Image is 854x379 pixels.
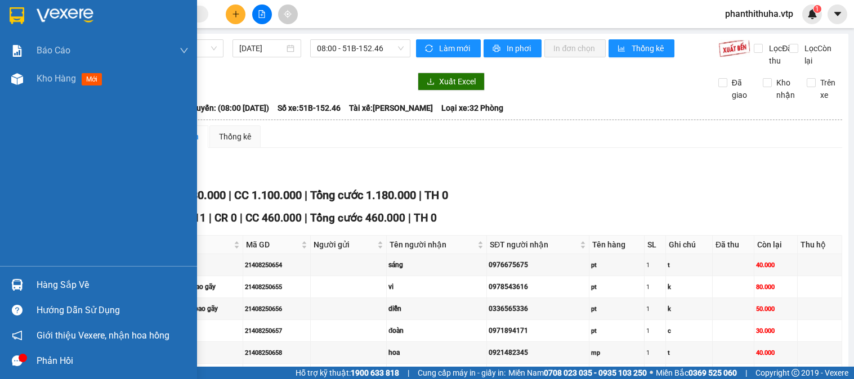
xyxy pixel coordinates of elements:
td: 21408250658 [243,342,311,364]
td: 0978543616 [487,276,589,298]
td: diễn [387,298,487,320]
td: 21408250657 [243,320,311,342]
span: printer [493,44,502,53]
div: Thống kê [219,130,251,143]
button: aim [278,4,298,24]
span: sync [425,44,435,53]
td: 21408250656 [243,298,311,320]
strong: 1900 633 818 [351,368,399,377]
span: TH 0 [424,188,448,202]
button: caret-down [828,4,847,24]
td: sáng [387,254,487,276]
span: 1 [815,5,819,13]
div: 30.000 [756,326,795,336]
div: 21408250658 [245,348,309,358]
span: Lọc Còn lại [800,42,843,67]
span: Mã GD [246,238,299,251]
img: warehouse-icon [11,279,23,291]
td: 21408250654 [243,254,311,276]
input: 15/08/2025 [239,42,285,55]
button: In đơn chọn [544,39,606,57]
img: warehouse-icon [11,73,23,85]
div: 21408250655 [245,282,309,292]
span: Hỗ trợ kỹ thuật: [296,367,399,379]
span: Báo cáo [37,43,70,57]
div: diễn [388,304,485,314]
span: Người gửi [314,238,375,251]
div: 21408250657 [245,326,309,336]
div: 0971894171 [489,326,587,336]
div: đoàn [388,326,485,336]
div: c [668,326,710,336]
button: printerIn phơi [484,39,542,57]
span: In phơi [507,42,533,55]
td: đoàn [387,320,487,342]
th: SL [645,236,666,254]
span: download [427,78,435,87]
span: CR 0 [214,211,237,224]
div: mai đi [164,326,241,336]
span: | [209,211,212,224]
div: 21408250654 [245,260,309,270]
span: plus [232,10,240,18]
span: file-add [258,10,266,18]
span: | [745,367,747,379]
span: Tổng cước 1.180.000 [310,188,416,202]
div: 40.000 [756,348,795,358]
div: 40.000 [756,260,795,270]
div: hàng ướt [164,348,241,358]
div: mai đi [164,260,241,270]
button: downloadXuất Excel [418,73,485,91]
td: 21408250655 [243,276,311,298]
div: mp [591,348,642,358]
span: TH 0 [414,211,437,224]
span: down [180,46,189,55]
div: sáng [388,260,485,270]
button: plus [226,4,245,24]
span: bar-chart [618,44,627,53]
span: Tên người nhận [390,238,475,251]
th: Ghi chú [666,236,713,254]
div: k [668,304,710,314]
div: mai đi/ko bao gãy [164,304,241,314]
img: logo-vxr [10,7,24,24]
span: message [12,355,23,366]
span: Giới thiệu Vexere, nhận hoa hồng [37,328,169,342]
span: Kho nhận [772,76,799,101]
button: file-add [252,4,272,24]
span: Thống kê [632,42,665,55]
div: 80.000 [756,282,795,292]
span: Miền Bắc [656,367,737,379]
div: 50.000 [756,304,795,314]
span: | [305,211,307,224]
th: Tên hàng [589,236,645,254]
div: 1 [646,260,664,270]
span: Tài xế: [PERSON_NAME] [349,102,433,114]
button: syncLàm mới [416,39,481,57]
td: 0976675675 [487,254,589,276]
td: 0921482345 [487,342,589,364]
span: CC 1.100.000 [234,188,302,202]
img: solution-icon [11,45,23,57]
span: Miền Nam [508,367,647,379]
button: bar-chartThống kê [609,39,674,57]
th: Còn lại [754,236,798,254]
span: Cung cấp máy in - giấy in: [418,367,506,379]
div: k [668,282,710,292]
span: CC 460.000 [245,211,302,224]
div: vi [388,282,485,292]
div: pt [591,326,642,336]
span: caret-down [833,9,843,19]
span: notification [12,330,23,341]
div: pt [591,304,642,314]
div: Hướng dẫn sử dụng [37,302,189,319]
span: Chuyến: (08:00 [DATE]) [187,102,269,114]
th: Đã thu [713,236,754,254]
span: Kho hàng [37,73,76,84]
span: | [419,188,422,202]
div: 1 [646,282,664,292]
span: CR 80.000 [174,188,226,202]
span: 08:00 - 51B-152.46 [317,40,404,57]
span: ĐC Giao [166,238,231,251]
div: Phản hồi [37,353,189,369]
